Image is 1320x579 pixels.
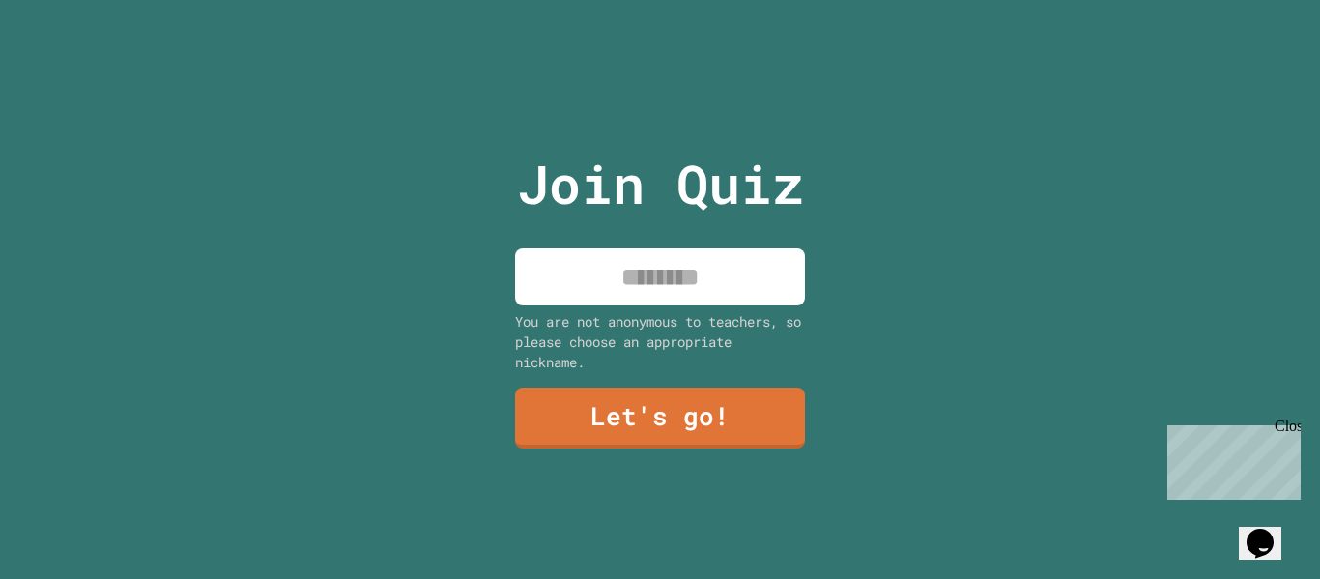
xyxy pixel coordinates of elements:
p: Join Quiz [517,144,804,224]
iframe: chat widget [1160,418,1301,500]
div: Chat with us now!Close [8,8,133,123]
iframe: chat widget [1239,502,1301,560]
a: Let's go! [515,388,805,449]
div: You are not anonymous to teachers, so please choose an appropriate nickname. [515,311,805,372]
